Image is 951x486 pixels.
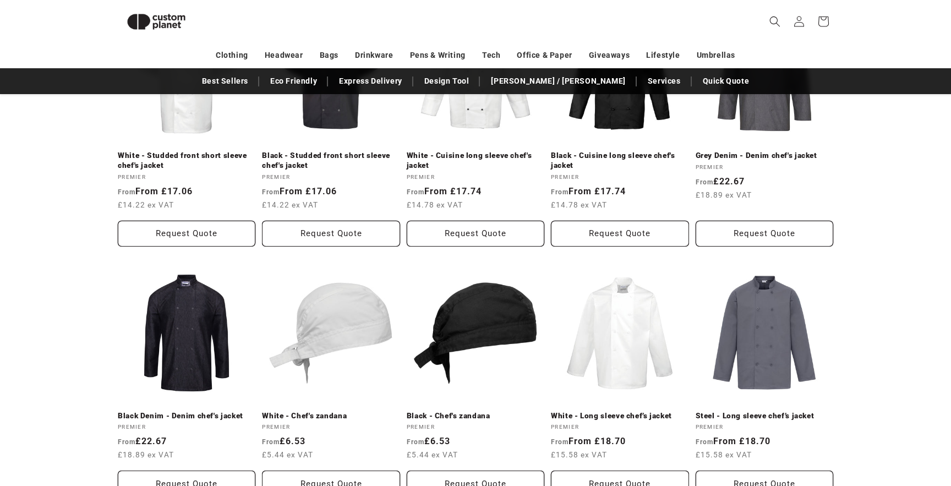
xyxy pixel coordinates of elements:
a: [PERSON_NAME] / [PERSON_NAME] [485,72,631,91]
a: Quick Quote [697,72,755,91]
button: Request Quote [118,221,255,247]
summary: Search [763,9,787,34]
a: White - Long sleeve chef’s jacket [551,411,688,421]
a: Services [642,72,686,91]
button: Request Quote [262,221,400,247]
button: Request Quote [696,221,833,247]
a: Office & Paper [517,46,572,65]
a: Giveaways [589,46,630,65]
a: Black - Chef's zandana [407,411,544,421]
a: Black - Cuisine long sleeve chef's jacket [551,151,688,170]
a: Tech [482,46,500,65]
a: Eco Friendly [265,72,323,91]
a: White - Chef's zandana [262,411,400,421]
a: Grey Denim - Denim chef's jacket [696,151,833,161]
a: White - Cuisine long sleeve chef's jacket [407,151,544,170]
a: Express Delivery [334,72,408,91]
a: Pens & Writing [410,46,466,65]
a: Drinkware [355,46,393,65]
a: Umbrellas [697,46,735,65]
a: Best Sellers [196,72,254,91]
a: Clothing [216,46,248,65]
a: Design Tool [419,72,475,91]
a: Bags [320,46,338,65]
a: White - Studded front short sleeve chef's jacket [118,151,255,170]
a: Black - Studded front short sleeve chef's jacket [262,151,400,170]
img: Custom Planet [118,4,195,39]
a: Steel - Long sleeve chef’s jacket [696,411,833,421]
button: Request Quote [551,221,688,247]
a: Headwear [265,46,303,65]
a: Black Denim - Denim chef's jacket [118,411,255,421]
iframe: Chat Widget [762,367,951,486]
a: Lifestyle [646,46,680,65]
button: Request Quote [407,221,544,247]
